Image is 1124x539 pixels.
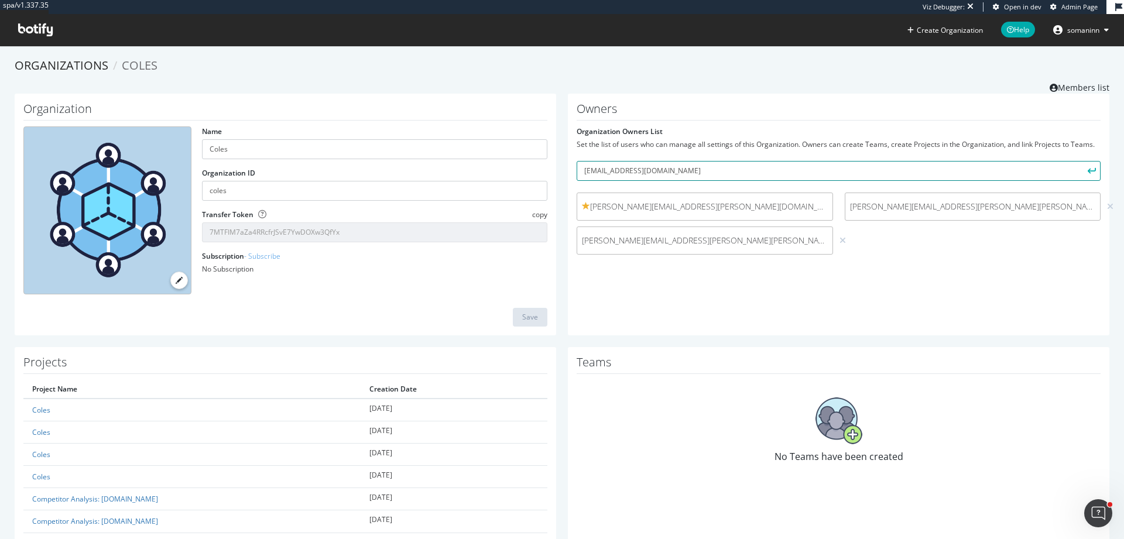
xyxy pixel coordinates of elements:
input: Organization ID [202,181,547,201]
a: - Subscribe [244,251,280,261]
span: [PERSON_NAME][EMAIL_ADDRESS][PERSON_NAME][PERSON_NAME][DOMAIN_NAME] [850,201,1096,212]
label: Organization ID [202,168,255,178]
a: Members list [1050,79,1109,94]
span: Help [1001,22,1035,37]
label: Subscription [202,251,280,261]
a: Coles [32,405,50,415]
button: somaninn [1044,20,1118,39]
td: [DATE] [361,510,547,533]
h1: Organization [23,102,547,121]
img: No Teams have been created [815,397,862,444]
a: Coles [32,427,50,437]
td: [DATE] [361,466,547,488]
div: Set the list of users who can manage all settings of this Organization. Owners can create Teams, ... [577,139,1101,149]
span: copy [532,210,547,219]
h1: Teams [577,356,1101,374]
input: User email [577,161,1101,181]
span: No Teams have been created [775,450,903,463]
div: Viz Debugger: [923,2,965,12]
td: [DATE] [361,443,547,465]
a: Open in dev [993,2,1041,12]
button: Save [513,308,547,327]
a: Competitor Analysis: [DOMAIN_NAME] [32,494,158,504]
span: [PERSON_NAME][EMAIL_ADDRESS][PERSON_NAME][DOMAIN_NAME] [582,201,828,212]
th: Project Name [23,380,361,399]
label: Transfer Token [202,210,253,219]
th: Creation Date [361,380,547,399]
span: Admin Page [1061,2,1098,11]
a: Admin Page [1050,2,1098,12]
span: somaninn [1067,25,1099,35]
a: Competitor Analysis: [DOMAIN_NAME] [32,516,158,526]
label: Name [202,126,222,136]
ol: breadcrumbs [15,57,1109,74]
span: [PERSON_NAME][EMAIL_ADDRESS][PERSON_NAME][PERSON_NAME][DOMAIN_NAME] [582,235,828,246]
input: name [202,139,547,159]
button: Create Organization [907,25,983,36]
td: [DATE] [361,421,547,443]
div: No Subscription [202,264,547,274]
a: Coles [32,472,50,482]
td: [DATE] [361,399,547,421]
iframe: Intercom live chat [1084,499,1112,527]
h1: Projects [23,356,547,374]
span: Coles [122,57,157,73]
a: Organizations [15,57,108,73]
h1: Owners [577,102,1101,121]
div: Save [522,312,538,322]
td: [DATE] [361,488,547,510]
a: Coles [32,449,50,459]
span: Open in dev [1004,2,1041,11]
label: Organization Owners List [577,126,663,136]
